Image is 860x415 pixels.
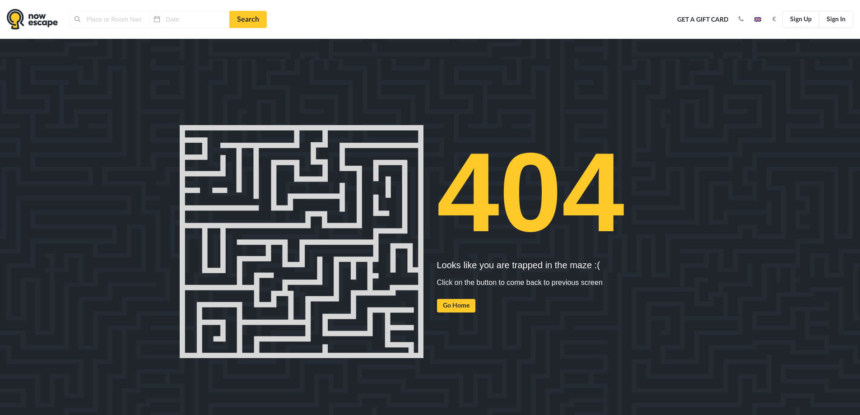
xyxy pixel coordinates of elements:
[437,299,475,312] a: Go Home
[149,11,229,28] input: Date
[7,9,58,30] img: logo
[782,11,819,28] a: Sign Up
[437,277,681,288] p: Click on the button to come back to previous screen
[768,15,781,24] button: €
[437,260,681,270] h5: Looks like you are trapped in the maze :(
[229,11,267,28] a: Search
[70,11,149,28] input: Place or Room Name
[437,125,681,260] h1: 404
[754,17,761,22] img: en.jpg
[674,10,732,30] a: Get a Gift Card
[772,16,776,23] strong: €
[819,11,853,28] a: Sign In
